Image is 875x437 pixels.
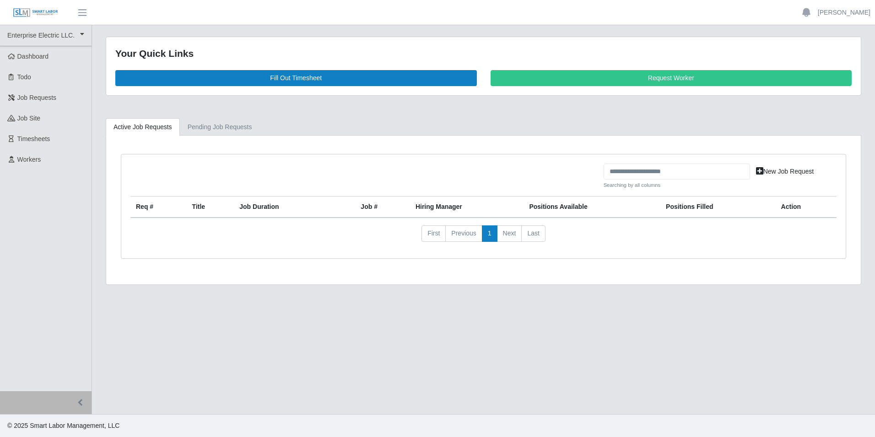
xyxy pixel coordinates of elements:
th: Positions Filled [660,197,776,218]
span: Workers [17,156,41,163]
a: Request Worker [491,70,852,86]
a: [PERSON_NAME] [818,8,870,17]
a: 1 [482,225,497,242]
th: Action [776,197,837,218]
span: © 2025 Smart Labor Management, LLC [7,422,119,429]
span: Dashboard [17,53,49,60]
a: Active Job Requests [106,118,180,136]
nav: pagination [130,225,837,249]
a: Fill Out Timesheet [115,70,477,86]
span: Job Requests [17,94,57,101]
th: Hiring Manager [410,197,524,218]
th: Job Duration [234,197,334,218]
span: job site [17,115,41,122]
a: New Job Request [750,164,820,180]
a: Pending Job Requests [180,118,260,136]
th: Title [187,197,234,218]
img: SLM Logo [13,8,59,18]
div: Your Quick Links [115,46,852,61]
span: Timesheets [17,135,50,142]
th: Job # [355,197,410,218]
small: Searching by all columns [604,181,750,189]
th: Req # [130,197,187,218]
th: Positions Available [524,197,660,218]
span: Todo [17,73,31,81]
